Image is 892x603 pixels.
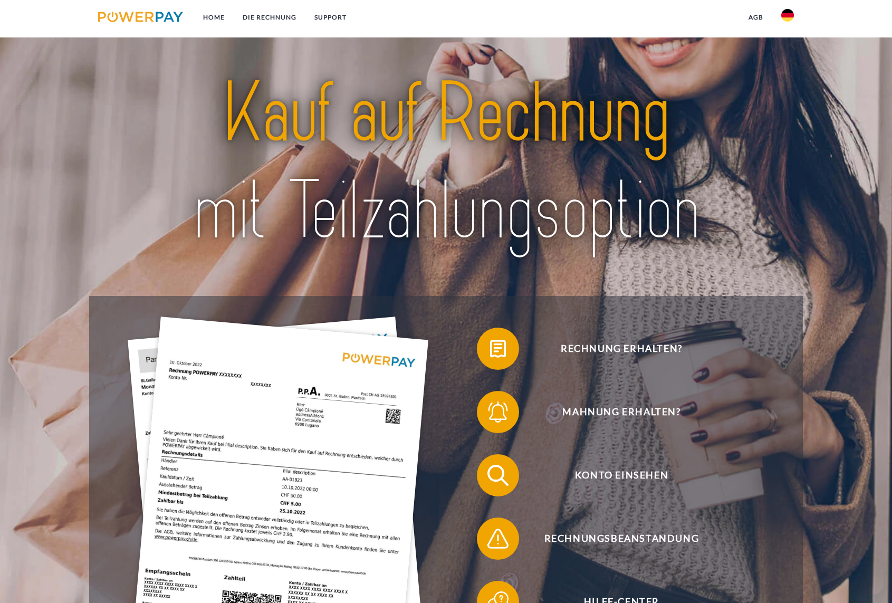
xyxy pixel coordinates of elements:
img: qb_bill.svg [485,336,511,362]
a: SUPPORT [305,8,356,27]
span: Rechnungsbeanstandung [492,518,751,560]
img: qb_search.svg [485,462,511,489]
img: de [781,9,794,22]
a: DIE RECHNUNG [234,8,305,27]
img: qb_warning.svg [485,525,511,552]
a: Home [194,8,234,27]
button: Rechnungsbeanstandung [477,518,751,560]
a: agb [740,8,772,27]
button: Mahnung erhalten? [477,391,751,433]
span: Mahnung erhalten? [492,391,751,433]
button: Rechnung erhalten? [477,328,751,370]
button: Konto einsehen [477,454,751,496]
img: qb_bell.svg [485,399,511,425]
img: logo-powerpay.svg [98,12,183,22]
img: title-powerpay_de.svg [132,60,760,264]
span: Konto einsehen [492,454,751,496]
iframe: Schaltfläche zum Öffnen des Messaging-Fensters [850,561,884,595]
span: Rechnung erhalten? [492,328,751,370]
